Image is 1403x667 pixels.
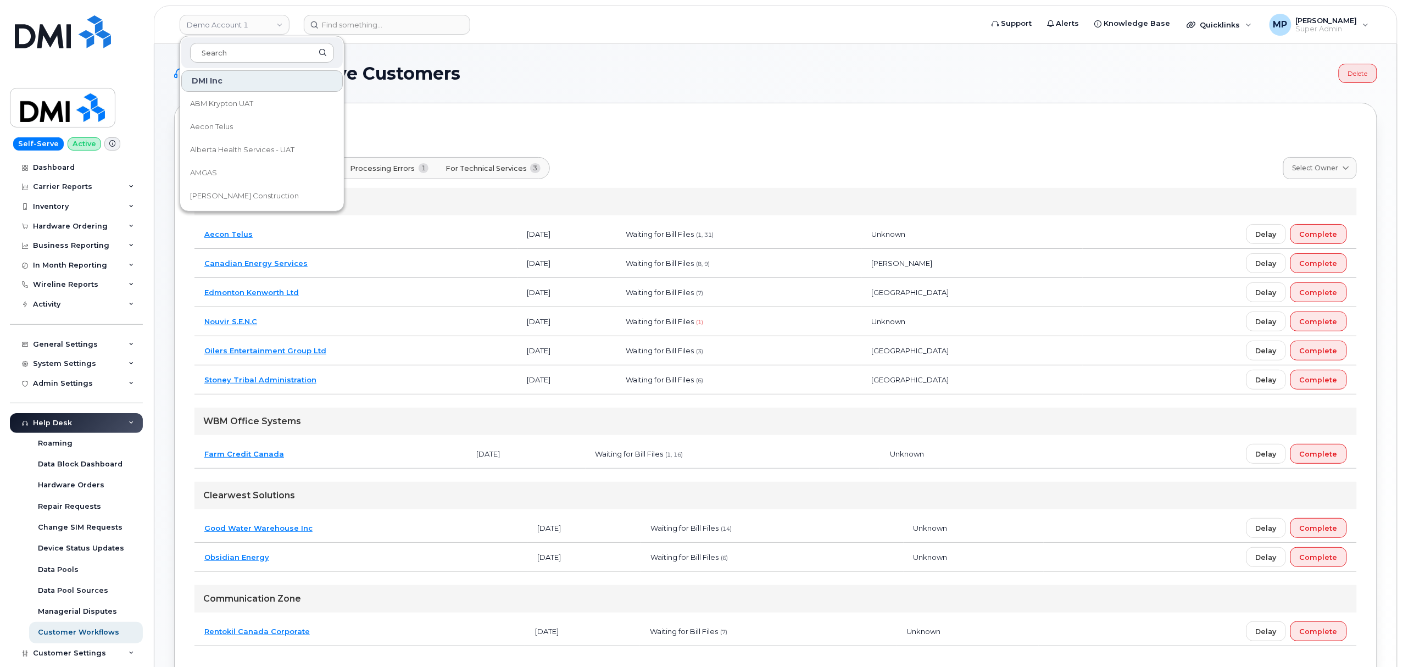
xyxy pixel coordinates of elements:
[190,191,299,202] span: [PERSON_NAME] Construction
[721,525,732,532] span: (14)
[527,543,641,572] td: [DATE]
[914,524,948,532] span: Unknown
[350,163,415,174] span: Processing Errors
[1300,346,1338,356] span: Complete
[204,230,253,238] a: Aecon Telus
[204,259,308,268] a: Canadian Energy Services
[181,162,343,184] a: AMGAS
[1246,370,1286,390] button: Delay
[181,70,343,92] div: DMI Inc
[721,554,728,562] span: (6)
[1290,621,1347,641] button: Complete
[204,317,257,326] a: Nouvir S.E.N.C
[1246,547,1286,567] button: Delay
[181,185,343,207] a: [PERSON_NAME] Construction
[517,336,616,365] td: [DATE]
[204,449,284,458] a: Farm Credit Canada
[1256,626,1277,637] span: Delay
[517,307,616,336] td: [DATE]
[871,346,949,355] span: [GEOGRAPHIC_DATA]
[907,627,941,636] span: Unknown
[871,375,949,384] span: [GEOGRAPHIC_DATA]
[446,163,527,174] span: For Technical Services
[204,288,299,297] a: Edmonton Kenworth Ltd
[190,98,253,109] span: ABM Krypton UAT
[194,482,1357,509] div: Clearwest Solutions
[419,163,429,173] span: 1
[1256,552,1277,563] span: Delay
[517,249,616,278] td: [DATE]
[1290,370,1347,390] button: Complete
[650,524,719,532] span: Waiting for Bill Files
[517,278,616,307] td: [DATE]
[1256,229,1277,240] span: Delay
[190,43,334,63] input: Search
[626,317,694,326] span: Waiting for Bill Files
[626,375,694,384] span: Waiting for Bill Files
[1300,258,1338,269] span: Complete
[697,290,704,297] span: (7)
[466,440,585,469] td: [DATE]
[697,260,710,268] span: (8, 9)
[1290,518,1347,538] button: Complete
[1290,282,1347,302] button: Complete
[1293,163,1339,173] span: Select Owner
[697,348,704,355] span: (3)
[1246,341,1286,360] button: Delay
[1283,157,1357,179] a: Select Owner
[1290,547,1347,567] button: Complete
[517,220,616,249] td: [DATE]
[204,375,316,384] a: Stoney Tribal Administration
[190,121,233,132] span: Aecon Telus
[194,585,1357,613] div: Communication Zone
[1290,444,1347,464] button: Complete
[697,231,714,238] span: (1, 31)
[1256,258,1277,269] span: Delay
[871,317,905,326] span: Unknown
[1246,282,1286,302] button: Delay
[204,346,326,355] a: Oilers Entertainment Group Ltd
[871,259,932,268] span: [PERSON_NAME]
[1300,449,1338,459] span: Complete
[1300,375,1338,385] span: Complete
[871,288,949,297] span: [GEOGRAPHIC_DATA]
[204,627,310,636] a: Rentokil Canada Corporate
[1256,346,1277,356] span: Delay
[1300,523,1338,533] span: Complete
[650,627,718,636] span: Waiting for Bill Files
[1256,449,1277,459] span: Delay
[517,365,616,394] td: [DATE]
[697,377,704,384] span: (6)
[1256,287,1277,298] span: Delay
[1246,444,1286,464] button: Delay
[525,617,640,646] td: [DATE]
[890,449,924,458] span: Unknown
[1290,224,1347,244] button: Complete
[190,168,217,179] span: AMGAS
[194,408,1357,435] div: WBM Office Systems
[1290,341,1347,360] button: Complete
[1246,224,1286,244] button: Delay
[1339,64,1377,83] a: Delete
[1300,229,1338,240] span: Complete
[626,288,694,297] span: Waiting for Bill Files
[720,629,727,636] span: (7)
[595,449,664,458] span: Waiting for Bill Files
[181,93,343,115] a: ABM Krypton UAT
[181,116,343,138] a: Aecon Telus
[190,144,294,155] span: Alberta Health Services - UAT
[1246,253,1286,273] button: Delay
[871,230,905,238] span: Unknown
[1300,287,1338,298] span: Complete
[1300,626,1338,637] span: Complete
[527,514,641,543] td: [DATE]
[1256,375,1277,385] span: Delay
[1246,312,1286,331] button: Delay
[1256,316,1277,327] span: Delay
[1290,312,1347,331] button: Complete
[204,524,313,532] a: Good Water Warehouse Inc
[194,188,1357,215] div: DMI Inc
[181,139,343,161] a: Alberta Health Services - UAT
[1256,523,1277,533] span: Delay
[1300,552,1338,563] span: Complete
